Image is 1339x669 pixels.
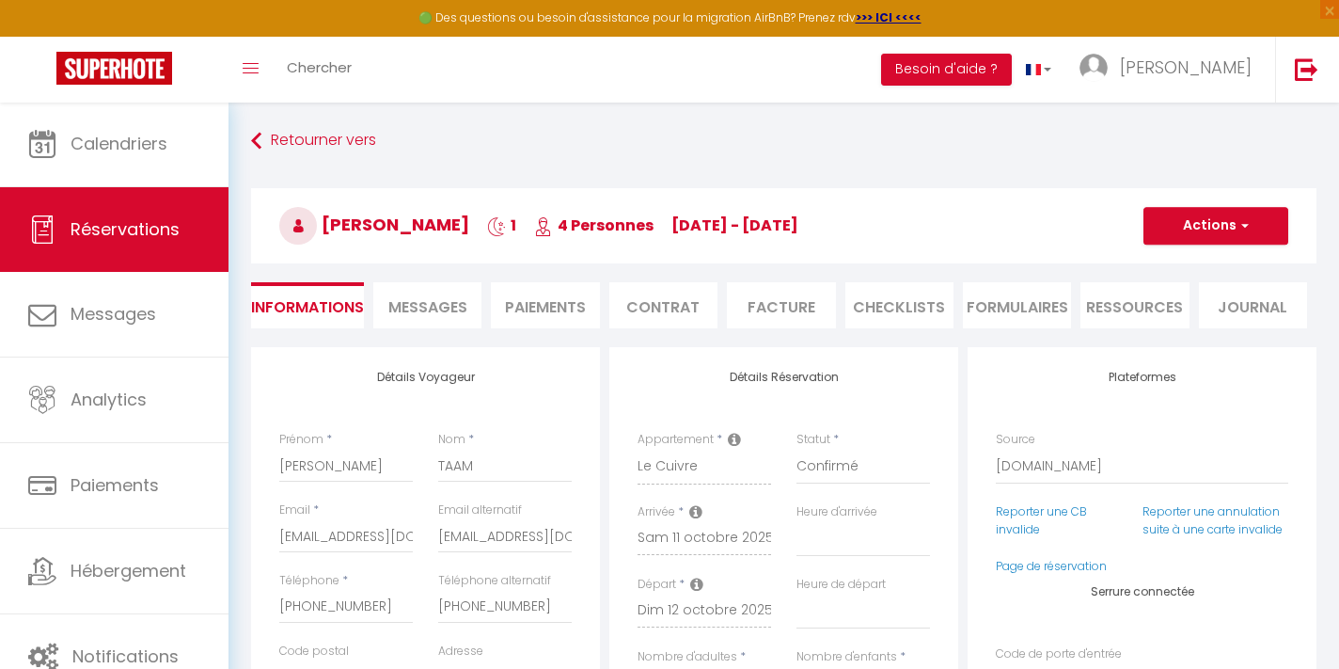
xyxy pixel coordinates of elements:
[71,388,147,411] span: Analytics
[845,282,953,328] li: CHECKLISTS
[996,503,1087,537] a: Reporter une CB invalide
[1079,54,1108,82] img: ...
[388,296,467,318] span: Messages
[996,558,1107,574] a: Page de réservation
[1120,56,1252,79] span: [PERSON_NAME]
[279,213,469,236] span: [PERSON_NAME]
[56,52,172,85] img: Super Booking
[638,648,737,666] label: Nombre d'adultes
[491,282,599,328] li: Paiements
[796,576,886,594] label: Heure de départ
[996,431,1035,449] label: Source
[1142,503,1283,537] a: Reporter une annulation suite à une carte invalide
[996,585,1288,598] h4: Serrure connectée
[438,643,483,661] label: Adresse
[438,431,465,449] label: Nom
[251,124,1316,158] a: Retourner vers
[438,572,551,590] label: Téléphone alternatif
[727,282,835,328] li: Facture
[638,503,675,521] label: Arrivée
[71,217,180,241] span: Réservations
[796,431,830,449] label: Statut
[1295,57,1318,81] img: logout
[71,302,156,326] span: Messages
[638,576,676,594] label: Départ
[1199,282,1307,328] li: Journal
[963,282,1071,328] li: FORMULAIRES
[251,282,364,328] li: Informations
[279,431,323,449] label: Prénom
[1143,207,1288,245] button: Actions
[1065,37,1275,103] a: ... [PERSON_NAME]
[671,215,798,236] span: [DATE] - [DATE]
[438,502,522,519] label: Email alternatif
[487,215,516,236] span: 1
[881,54,1012,86] button: Besoin d'aide ?
[996,371,1288,384] h4: Plateformes
[71,132,167,155] span: Calendriers
[279,502,310,519] label: Email
[279,643,349,661] label: Code postal
[638,371,930,384] h4: Détails Réservation
[72,645,179,668] span: Notifications
[534,215,654,236] span: 4 Personnes
[279,572,339,590] label: Téléphone
[796,503,877,521] label: Heure d'arrivée
[796,648,897,666] label: Nombre d'enfants
[638,431,714,449] label: Appartement
[71,473,159,497] span: Paiements
[279,371,572,384] h4: Détails Voyageur
[1080,282,1189,328] li: Ressources
[856,9,922,25] a: >>> ICI <<<<
[996,645,1122,663] label: Code de porte d'entrée
[71,559,186,582] span: Hébergement
[273,37,366,103] a: Chercher
[287,57,352,77] span: Chercher
[609,282,717,328] li: Contrat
